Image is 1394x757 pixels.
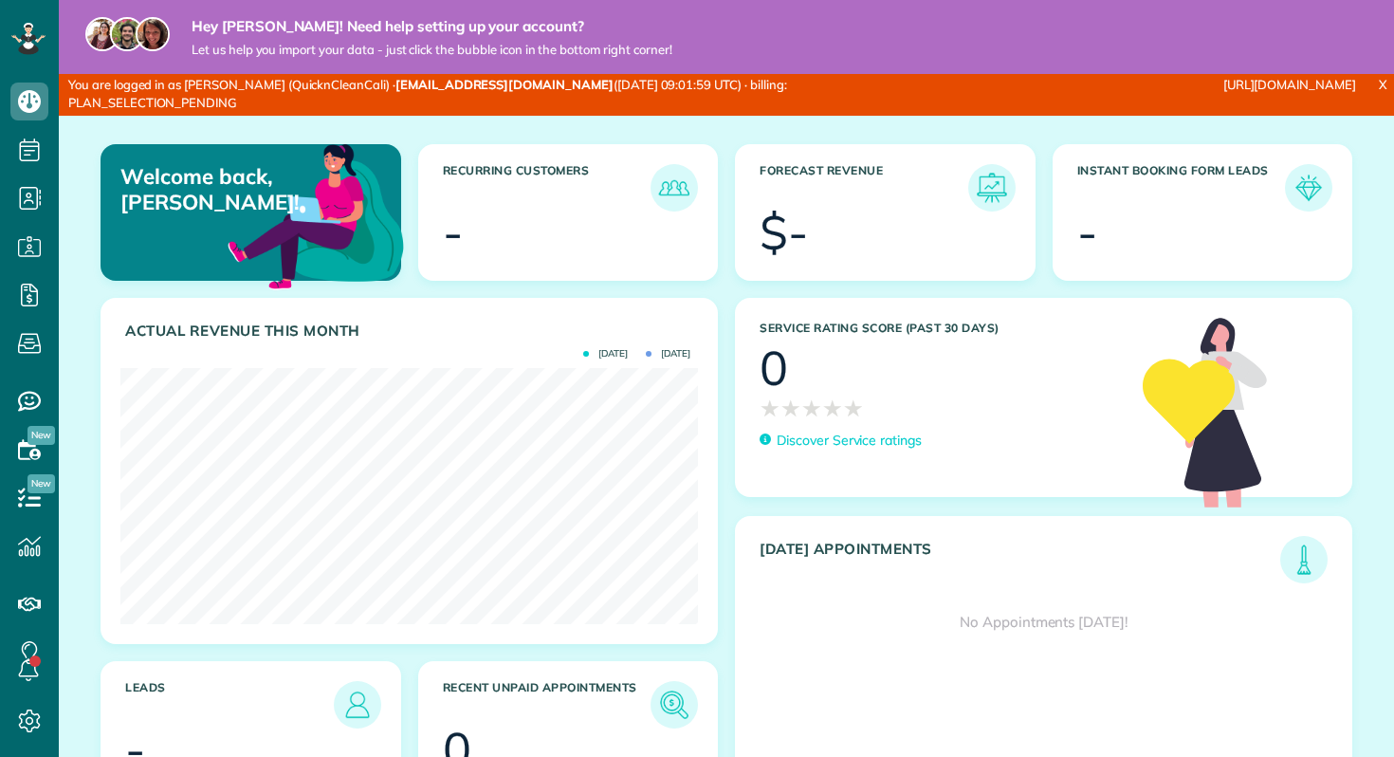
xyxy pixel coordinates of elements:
[1077,209,1097,256] div: -
[760,344,788,392] div: 0
[760,392,780,425] span: ★
[1290,169,1328,207] img: icon_form_leads-04211a6a04a5b2264e4ee56bc0799ec3eb69b7e499cbb523a139df1d13a81ae0.png
[136,17,170,51] img: michelle-19f622bdf1676172e81f8f8fba1fb50e276960ebfe0243fe18214015130c80e4.jpg
[443,209,463,256] div: -
[777,431,922,451] p: Discover Service ratings
[110,17,144,51] img: jorge-587dff0eeaa6aab1f244e6dc62b8924c3b6ad411094392a53c71c6c4a576187d.jpg
[801,392,822,425] span: ★
[973,169,1011,207] img: icon_forecast_revenue-8c13a41c7ed35a8dcfafea3cbb826a0462acb37728057bba2d056411b612bbbe.png
[760,431,922,451] a: Discover Service ratings
[655,686,693,724] img: icon_unpaid_appointments-47b8ce3997adf2238b356f14209ab4cced10bd1f174958f3ca8f1d0dd7fffeee.png
[339,686,376,724] img: icon_leads-1bed01f49abd5b7fead27621c3d59655bb73ed531f8eeb49469d10e621d6b896.png
[1371,74,1394,96] a: X
[760,209,808,256] div: $-
[1077,164,1286,212] h3: Instant Booking Form Leads
[583,349,628,359] span: [DATE]
[59,74,926,115] div: You are logged in as [PERSON_NAME] (QuicknCleanCali) · ([DATE] 09:01:59 UTC) · billing: PLAN_SELE...
[655,169,693,207] img: icon_recurring_customers-cf858462ba22bcd05b5a5880d41d6543d210077de5bb9ebc9590e49fd87d84ed.png
[646,349,690,359] span: [DATE]
[822,392,843,425] span: ★
[1223,77,1356,92] a: [URL][DOMAIN_NAME]
[28,426,55,445] span: New
[443,681,651,729] h3: Recent unpaid appointments
[780,392,801,425] span: ★
[760,322,1124,335] h3: Service Rating score (past 30 days)
[28,474,55,493] span: New
[443,164,651,212] h3: Recurring Customers
[843,392,864,425] span: ★
[85,17,119,51] img: maria-72a9807cf96188c08ef61303f053569d2e2a8a1cde33d635c8a3ac13582a053d.jpg
[192,42,672,58] span: Let us help you import your data - just click the bubble icon in the bottom right corner!
[395,77,614,92] strong: [EMAIL_ADDRESS][DOMAIN_NAME]
[120,164,303,214] p: Welcome back, [PERSON_NAME]!
[760,541,1280,583] h3: [DATE] Appointments
[736,583,1351,661] div: No Appointments [DATE]!
[224,122,408,306] img: dashboard_welcome-42a62b7d889689a78055ac9021e634bf52bae3f8056760290aed330b23ab8690.png
[760,164,968,212] h3: Forecast Revenue
[192,17,672,36] strong: Hey [PERSON_NAME]! Need help setting up your account?
[125,323,698,340] h3: Actual Revenue this month
[125,681,334,729] h3: Leads
[1285,541,1323,579] img: icon_todays_appointments-901f7ab196bb0bea1936b74009e4eb5ffbc2d2711fa7634e0d609ed5ef32b18b.png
